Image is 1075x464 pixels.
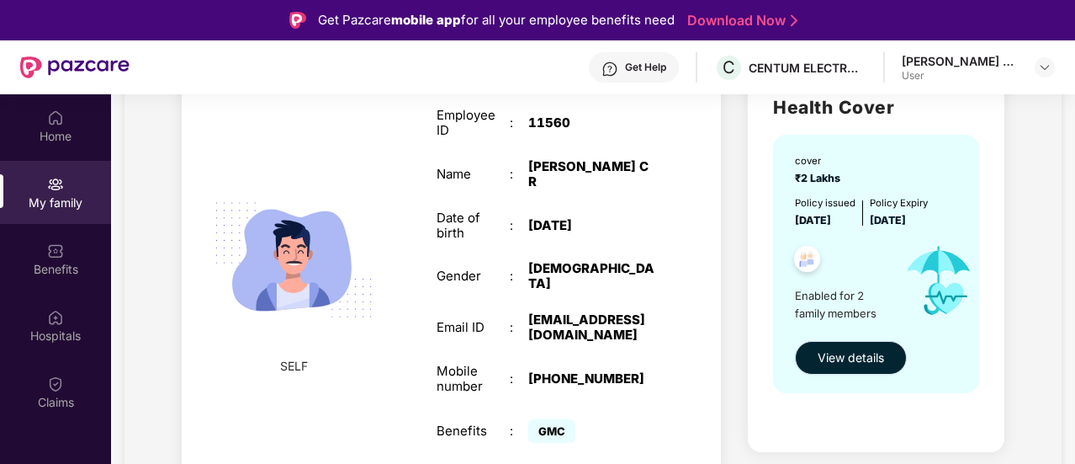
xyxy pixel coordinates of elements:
[528,419,575,443] span: GMC
[795,153,845,168] div: cover
[786,241,828,282] img: svg+xml;base64,PHN2ZyB4bWxucz0iaHR0cDovL3d3dy53My5vcmcvMjAwMC9zdmciIHdpZHRoPSI0OC45NDMiIGhlaWdodD...
[20,56,130,78] img: New Pazcare Logo
[892,229,987,333] img: icon
[902,53,1019,69] div: [PERSON_NAME] C R
[773,93,978,121] h2: Health Cover
[601,61,618,77] img: svg+xml;base64,PHN2ZyBpZD0iSGVscC0zMngzMiIgeG1sbnM9Imh0dHA6Ly93d3cudzMub3JnLzIwMDAvc3ZnIiB3aWR0aD...
[818,349,884,367] span: View details
[795,172,845,184] span: ₹2 Lakhs
[791,12,797,29] img: Stroke
[47,176,64,193] img: svg+xml;base64,PHN2ZyB3aWR0aD0iMjAiIGhlaWdodD0iMjAiIHZpZXdCb3g9IjAgMCAyMCAyMCIgZmlsbD0ibm9uZSIgeG...
[528,159,656,189] div: [PERSON_NAME] C R
[510,269,528,284] div: :
[625,61,666,74] div: Get Help
[1038,61,1051,74] img: svg+xml;base64,PHN2ZyBpZD0iRHJvcGRvd24tMzJ4MzIiIHhtbG5zPSJodHRwOi8vd3d3LnczLm9yZy8yMDAwL3N2ZyIgd2...
[795,341,907,375] button: View details
[47,109,64,126] img: svg+xml;base64,PHN2ZyBpZD0iSG9tZSIgeG1sbnM9Imh0dHA6Ly93d3cudzMub3JnLzIwMDAvc3ZnIiB3aWR0aD0iMjAiIG...
[47,243,64,259] img: svg+xml;base64,PHN2ZyBpZD0iQmVuZWZpdHMiIHhtbG5zPSJodHRwOi8vd3d3LnczLm9yZy8yMDAwL3N2ZyIgd2lkdGg9Ij...
[280,357,308,376] span: SELF
[510,218,528,233] div: :
[510,371,528,387] div: :
[437,211,510,241] div: Date of birth
[528,261,656,291] div: [DEMOGRAPHIC_DATA]
[510,115,528,131] div: :
[723,57,735,77] span: C
[391,12,461,28] strong: mobile app
[870,195,928,211] div: Policy Expiry
[528,312,656,343] div: [EMAIL_ADDRESS][DOMAIN_NAME]
[437,320,510,335] div: Email ID
[196,163,390,357] img: svg+xml;base64,PHN2ZyB4bWxucz0iaHR0cDovL3d3dy53My5vcmcvMjAwMC9zdmciIHdpZHRoPSIyMjQiIGhlaWdodD0iMT...
[510,320,528,335] div: :
[437,269,510,284] div: Gender
[795,287,892,322] span: Enabled for 2 family members
[528,371,656,387] div: [PHONE_NUMBER]
[510,167,528,182] div: :
[687,12,792,29] a: Download Now
[528,115,656,131] div: 11560
[528,218,656,233] div: [DATE]
[437,167,510,182] div: Name
[795,214,831,227] span: [DATE]
[47,309,64,326] img: svg+xml;base64,PHN2ZyBpZD0iSG9zcGl0YWxzIiB4bWxucz0iaHR0cDovL3d3dy53My5vcmcvMjAwMC9zdmciIHdpZHRoPS...
[318,10,675,30] div: Get Pazcare for all your employee benefits need
[47,376,64,392] img: svg+xml;base64,PHN2ZyBpZD0iQ2xhaW0iIHhtbG5zPSJodHRwOi8vd3d3LnczLm9yZy8yMDAwL3N2ZyIgd2lkdGg9IjIwIi...
[437,364,510,394] div: Mobile number
[289,12,306,29] img: Logo
[902,69,1019,83] div: User
[795,195,855,211] div: Policy issued
[870,214,906,227] span: [DATE]
[437,424,510,439] div: Benefits
[510,424,528,439] div: :
[749,60,866,76] div: CENTUM ELECTRONICS LIMITED
[437,108,510,138] div: Employee ID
